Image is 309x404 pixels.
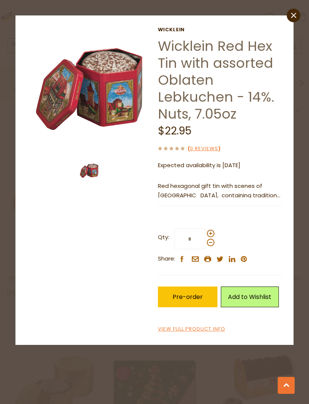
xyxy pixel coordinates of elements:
img: Wicklein Red Hex Tin with Assorted Lebkuchen 14% Nuts [27,27,151,151]
p: Expected availability is [DATE] [158,161,282,170]
span: Share: [158,254,175,264]
span: Pre-order [173,293,203,301]
button: Pre-order [158,287,218,307]
strong: Qty: [158,233,169,242]
a: 0 Reviews [190,145,218,153]
a: Wicklein Red Hex Tin with assorted Oblaten Lebkuchen - 14%. Nuts, 7.05oz [158,37,274,123]
span: $22.95 [158,123,191,138]
p: Red hexagonal gift tin with scenes of [GEOGRAPHIC_DATA], containing traditional 14% nut assorted ... [158,181,282,200]
input: Qty: [174,229,205,249]
a: View Full Product Info [158,325,225,333]
a: Add to Wishlist [221,287,279,307]
a: Wicklein [158,27,282,33]
span: ( ) [188,145,220,152]
img: Wicklein Red Hex Tin with Assorted Lebkuchen 14% Nuts [78,160,100,181]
